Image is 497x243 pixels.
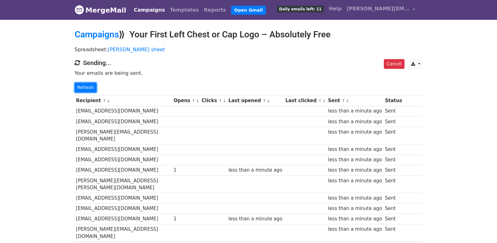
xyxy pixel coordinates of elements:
td: Sent [383,127,404,144]
a: MergeMail [75,3,126,17]
th: Last clicked [284,96,326,106]
a: ↓ [107,98,110,103]
td: [EMAIL_ADDRESS][DOMAIN_NAME] [75,116,172,127]
div: less than a minute ago [228,215,282,223]
a: Reports [201,4,229,16]
a: ↑ [103,98,106,103]
td: [PERSON_NAME][EMAIL_ADDRESS][DOMAIN_NAME] [75,127,172,144]
h2: ⟫ Your First Left Chest or Cap Logo – Absolutely Free [75,29,423,40]
div: less than a minute ago [328,167,382,174]
a: ↓ [346,98,349,103]
a: ↑ [192,98,195,103]
a: Daily emails left: 11 [274,3,326,15]
td: Sent [383,224,404,242]
div: less than a minute ago [328,205,382,212]
div: less than a minute ago [228,167,282,174]
td: Sent [383,165,404,175]
a: ↑ [262,98,266,103]
td: [EMAIL_ADDRESS][DOMAIN_NAME] [75,155,172,165]
div: less than a minute ago [328,129,382,136]
a: Cancel [384,59,404,69]
img: MergeMail logo [75,5,84,14]
a: ↓ [223,98,226,103]
td: Sent [383,203,404,214]
a: ↑ [219,98,222,103]
a: ↓ [322,98,326,103]
div: less than a minute ago [328,215,382,223]
td: [EMAIL_ADDRESS][DOMAIN_NAME] [75,165,172,175]
a: Refresh [75,83,97,92]
td: [EMAIL_ADDRESS][DOMAIN_NAME] [75,193,172,203]
td: [PERSON_NAME][EMAIL_ADDRESS][DOMAIN_NAME] [75,224,172,242]
th: Recipient [75,96,172,106]
th: Sent [326,96,383,106]
div: less than a minute ago [328,146,382,153]
td: Sent [383,116,404,127]
td: Sent [383,214,404,224]
div: 1 [173,215,198,223]
td: [PERSON_NAME][EMAIL_ADDRESS][PERSON_NAME][DOMAIN_NAME] [75,175,172,193]
div: less than a minute ago [328,195,382,202]
th: Opens [172,96,200,106]
th: Last opened [227,96,284,106]
div: less than a minute ago [328,108,382,115]
p: Your emails are being sent. [75,70,423,76]
td: [EMAIL_ADDRESS][DOMAIN_NAME] [75,214,172,224]
td: Sent [383,175,404,193]
th: Clicks [200,96,227,106]
div: less than a minute ago [328,156,382,163]
a: ↓ [267,98,270,103]
a: [PERSON_NAME][EMAIL_ADDRESS][DOMAIN_NAME] [344,3,418,17]
td: [EMAIL_ADDRESS][DOMAIN_NAME] [75,106,172,116]
div: less than a minute ago [328,226,382,233]
td: [EMAIL_ADDRESS][DOMAIN_NAME] [75,203,172,214]
a: ↓ [196,98,199,103]
p: Spreadsheet: [75,46,423,53]
td: [EMAIL_ADDRESS][DOMAIN_NAME] [75,144,172,155]
td: Sent [383,106,404,116]
td: Sent [383,193,404,203]
td: Sent [383,155,404,165]
h4: Sending... [75,59,423,67]
a: Templates [167,4,201,16]
span: [PERSON_NAME][EMAIL_ADDRESS][DOMAIN_NAME] [347,5,410,13]
a: [PERSON_NAME] sheet [108,47,165,52]
div: less than a minute ago [328,118,382,125]
span: Daily emails left: 11 [277,6,324,13]
a: ↑ [342,98,345,103]
a: ↑ [318,98,322,103]
iframe: Chat Widget [466,213,497,243]
a: Open Gmail [231,6,266,15]
a: Help [326,3,344,15]
th: Status [383,96,404,106]
div: 1 [173,167,198,174]
a: Campaigns [75,29,119,40]
div: less than a minute ago [328,177,382,185]
td: Sent [383,144,404,155]
a: Campaigns [131,4,167,16]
